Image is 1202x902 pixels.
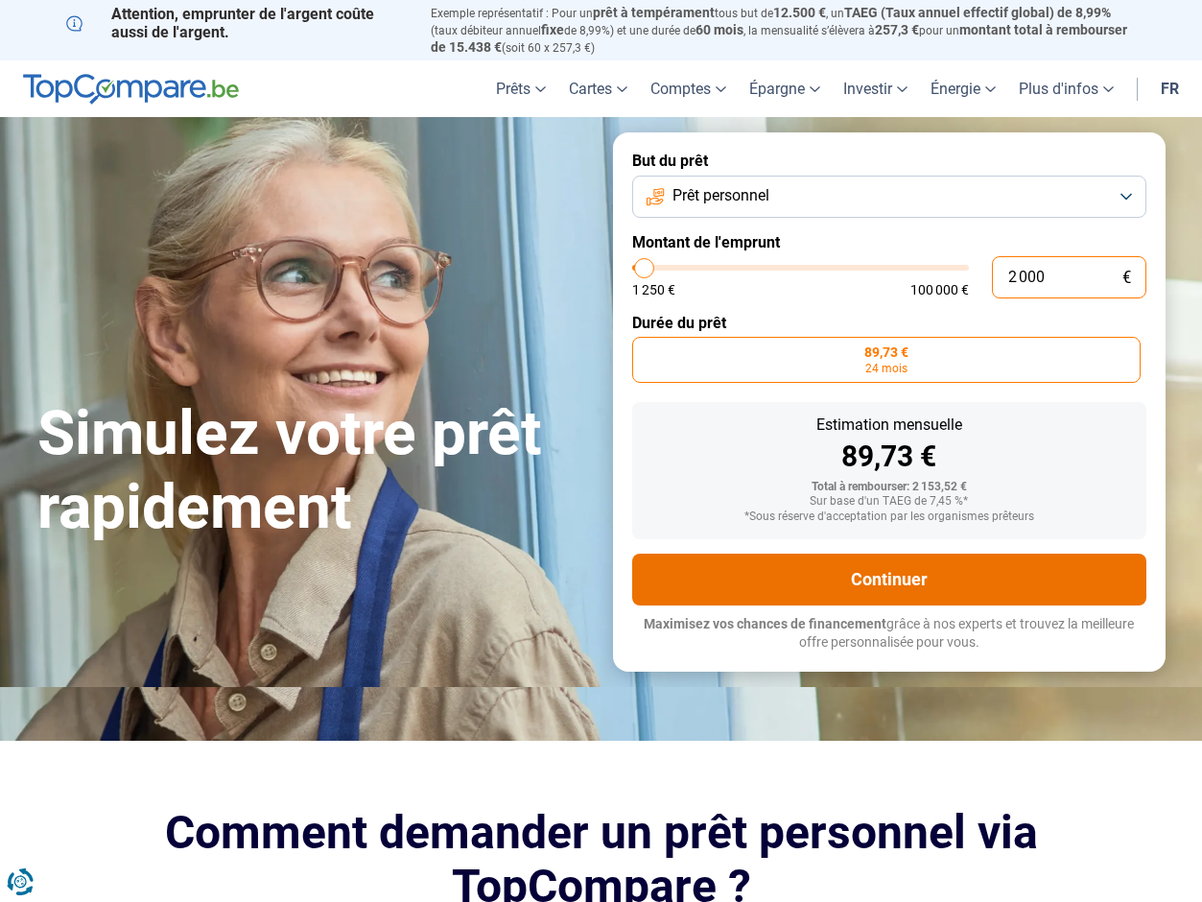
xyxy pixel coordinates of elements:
[865,363,907,374] span: 24 mois
[844,5,1111,20] span: TAEG (Taux annuel effectif global) de 8,99%
[593,5,715,20] span: prêt à tempérament
[648,481,1131,494] div: Total à rembourser: 2 153,52 €
[484,60,557,117] a: Prêts
[910,283,969,297] span: 100 000 €
[648,495,1131,509] div: Sur base d'un TAEG de 7,45 %*
[1149,60,1190,117] a: fr
[37,397,590,545] h1: Simulez votre prêt rapidement
[1007,60,1125,117] a: Plus d'infos
[66,5,408,41] p: Attention, emprunter de l'argent coûte aussi de l'argent.
[1122,270,1131,286] span: €
[632,314,1146,332] label: Durée du prêt
[431,22,1127,55] span: montant total à rembourser de 15.438 €
[773,5,826,20] span: 12.500 €
[541,22,564,37] span: fixe
[864,345,908,359] span: 89,73 €
[875,22,919,37] span: 257,3 €
[632,152,1146,170] label: But du prêt
[632,176,1146,218] button: Prêt personnel
[632,233,1146,251] label: Montant de l'emprunt
[648,442,1131,471] div: 89,73 €
[672,185,769,206] span: Prêt personnel
[632,554,1146,605] button: Continuer
[738,60,832,117] a: Épargne
[644,616,886,631] span: Maximisez vos chances de financement
[832,60,919,117] a: Investir
[632,615,1146,653] p: grâce à nos experts et trouvez la meilleure offre personnalisée pour vous.
[632,283,675,297] span: 1 250 €
[431,5,1137,56] p: Exemple représentatif : Pour un tous but de , un (taux débiteur annuel de 8,99%) et une durée de ...
[23,74,239,105] img: TopCompare
[648,417,1131,433] div: Estimation mensuelle
[557,60,639,117] a: Cartes
[919,60,1007,117] a: Énergie
[648,510,1131,524] div: *Sous réserve d'acceptation par les organismes prêteurs
[695,22,743,37] span: 60 mois
[639,60,738,117] a: Comptes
